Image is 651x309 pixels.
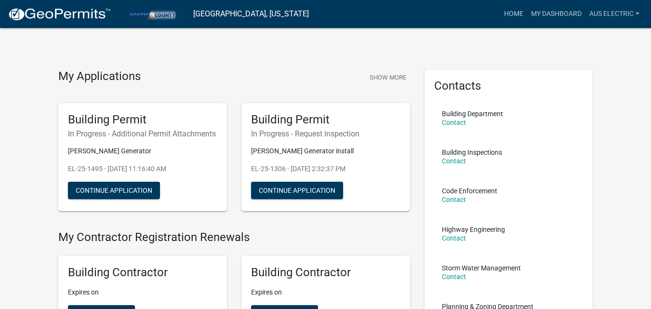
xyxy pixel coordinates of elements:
p: Building Inspections [442,149,502,156]
button: Continue Application [68,182,160,199]
h6: In Progress - Request Inspection [251,129,400,138]
p: Building Department [442,110,503,117]
h5: Building Contractor [68,266,217,280]
p: Expires on [68,287,217,297]
p: Storm Water Management [442,265,521,271]
h5: Building Permit [68,113,217,127]
p: EL-25-1306 - [DATE] 2:32:37 PM [251,164,400,174]
a: Contact [442,234,466,242]
p: Highway Engineering [442,226,505,233]
a: Contact [442,157,466,165]
a: Home [500,5,527,23]
p: Code Enforcement [442,188,497,194]
p: [PERSON_NAME] Generator [68,146,217,156]
p: [PERSON_NAME] Generator install [251,146,400,156]
a: Contact [442,196,466,203]
h5: Contacts [434,79,584,93]
a: Contact [442,273,466,281]
a: My Dashboard [527,5,585,23]
button: Continue Application [251,182,343,199]
h4: My Contractor Registration Renewals [58,230,410,244]
h4: My Applications [58,69,141,84]
button: Show More [366,69,410,85]
p: EL-25-1495 - [DATE] 11:16:40 AM [68,164,217,174]
h5: Building Contractor [251,266,400,280]
a: Contact [442,119,466,126]
h6: In Progress - Additional Permit Attachments [68,129,217,138]
p: Expires on [251,287,400,297]
a: [GEOGRAPHIC_DATA], [US_STATE] [193,6,309,22]
a: Aus Electric [585,5,643,23]
img: Porter County, Indiana [119,7,186,20]
h5: Building Permit [251,113,400,127]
